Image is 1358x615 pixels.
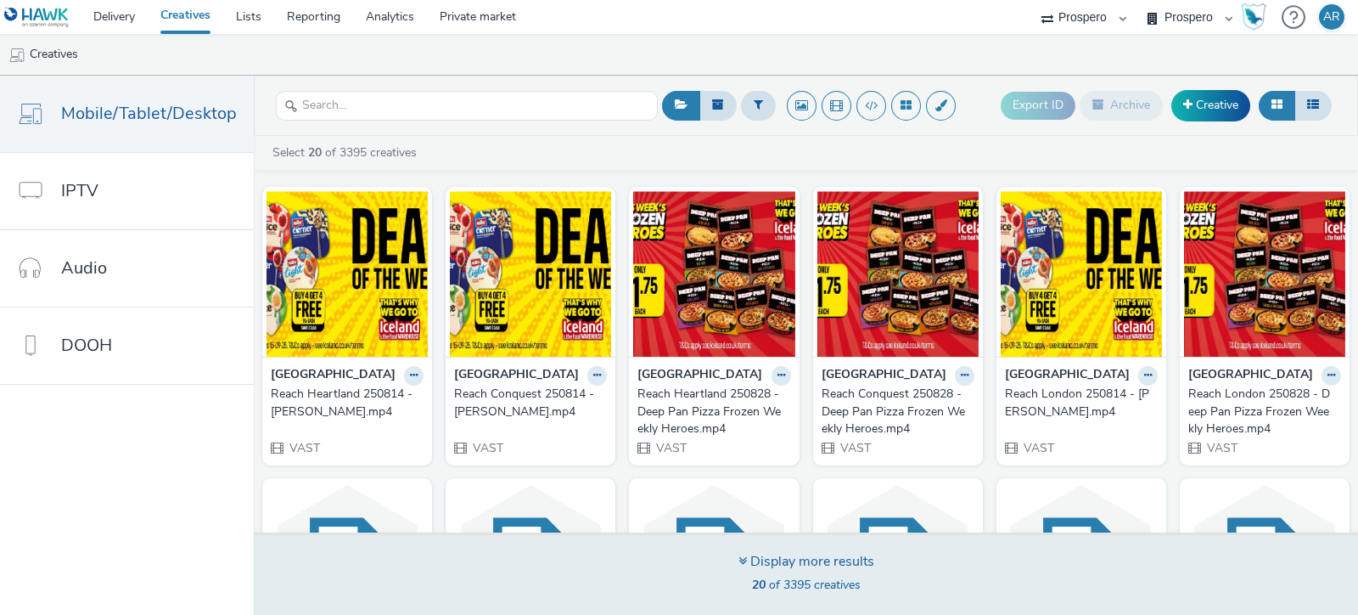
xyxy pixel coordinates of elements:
span: Audio [61,256,107,280]
button: Archive [1080,91,1163,120]
strong: [GEOGRAPHIC_DATA] [822,366,946,386]
strong: [GEOGRAPHIC_DATA] [1188,366,1313,386]
a: Reach Heartland 250814 - [PERSON_NAME].mp4 [271,386,424,420]
span: VAST [1205,440,1237,456]
div: Reach Heartland 250814 - [PERSON_NAME].mp4 [271,386,417,420]
div: Reach Heartland 250828 - Deep Pan Pizza Frozen Weekly Heroes.mp4 [637,386,783,437]
span: VAST [1022,440,1054,456]
span: Mobile/Tablet/Desktop [61,101,237,126]
a: Reach Heartland 250828 - Deep Pan Pizza Frozen Weekly Heroes.mp4 [637,386,790,437]
strong: [GEOGRAPHIC_DATA] [1005,366,1130,386]
img: Reach London 250814 - DOTW Muller.mp4 visual [1001,191,1162,357]
span: VAST [839,440,871,456]
div: Reach London 250814 - [PERSON_NAME].mp4 [1005,386,1151,420]
button: Table [1294,91,1332,120]
div: Reach Conquest 250814 - [PERSON_NAME].mp4 [454,386,600,420]
span: VAST [288,440,320,456]
span: DOOH [61,333,112,358]
strong: [GEOGRAPHIC_DATA] [637,366,762,386]
img: undefined Logo [4,7,70,28]
img: Reach Heartland 250814 - DOTW Muller.mp4 visual [267,191,428,357]
img: Reach Heartland 250828 - Deep Pan Pizza Frozen Weekly Heroes.mp4 visual [633,191,794,357]
div: AR [1323,4,1340,30]
img: Reach Conquest 250814 - DOTW Muller.mp4 visual [450,191,611,357]
img: Reach London 250828 - Deep Pan Pizza Frozen Weekly Heroes.mp4 visual [1184,191,1345,357]
a: Hawk Academy [1241,3,1273,31]
input: Search... [276,91,658,121]
img: Reach Conquest 250828 - Deep Pan Pizza Frozen Weekly Heroes.mp4 visual [817,191,979,357]
img: mobile [8,47,25,64]
a: Creative [1171,90,1250,121]
span: of 3395 creatives [752,577,861,593]
strong: [GEOGRAPHIC_DATA] [271,366,396,386]
a: Reach London 250828 - Deep Pan Pizza Frozen Weekly Heroes.mp4 [1188,386,1341,437]
strong: 20 [308,144,322,161]
strong: 20 [752,577,766,593]
button: Grid [1259,91,1295,120]
a: Reach Conquest 250814 - [PERSON_NAME].mp4 [454,386,607,420]
img: Hawk Academy [1241,3,1266,31]
a: Reach London 250814 - [PERSON_NAME].mp4 [1005,386,1158,420]
div: Reach London 250828 - Deep Pan Pizza Frozen Weekly Heroes.mp4 [1188,386,1334,437]
a: Reach Conquest 250828 - Deep Pan Pizza Frozen Weekly Heroes.mp4 [822,386,974,437]
strong: [GEOGRAPHIC_DATA] [454,366,579,386]
div: Display more results [738,552,874,572]
span: IPTV [61,178,98,203]
a: Select of 3395 creatives [271,144,424,161]
span: VAST [654,440,687,456]
div: Reach Conquest 250828 - Deep Pan Pizza Frozen Weekly Heroes.mp4 [822,386,968,437]
span: VAST [471,440,503,456]
button: Export ID [1001,92,1075,119]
